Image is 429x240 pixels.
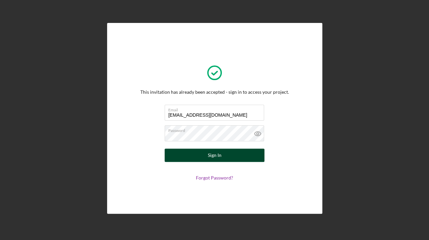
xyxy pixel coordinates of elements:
[196,175,233,180] a: Forgot Password?
[208,149,221,162] div: Sign In
[168,126,264,133] label: Password
[168,105,264,112] label: Email
[140,89,289,95] div: This invitation has already been accepted - sign in to access your project.
[165,149,264,162] button: Sign In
